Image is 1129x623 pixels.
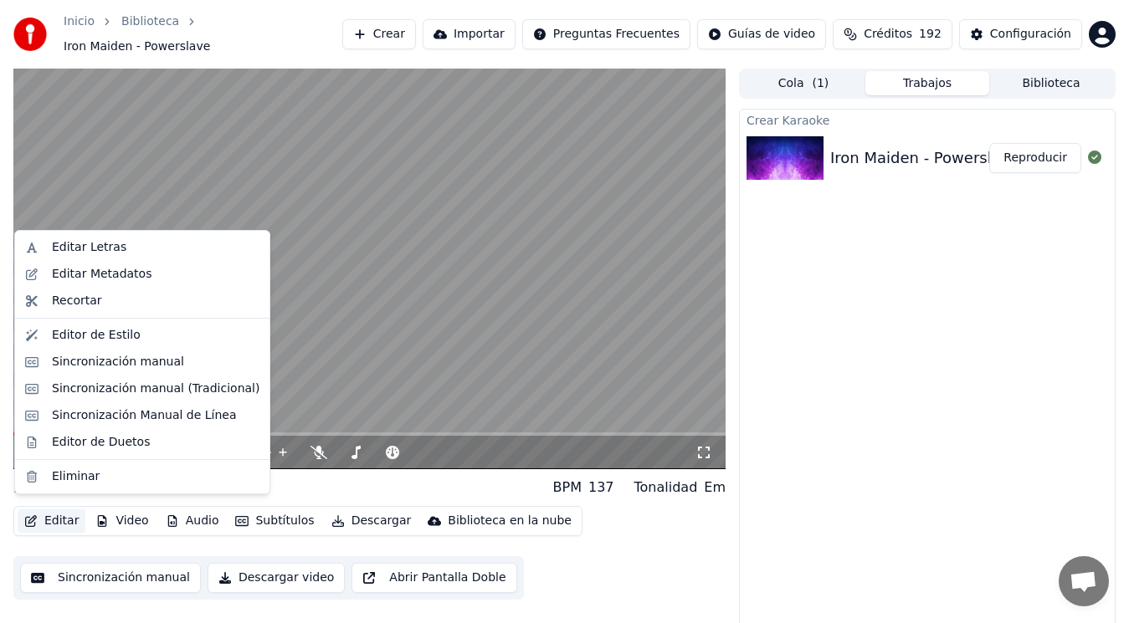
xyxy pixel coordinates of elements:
span: 192 [919,26,942,43]
button: Preguntas Frecuentes [522,19,690,49]
button: Trabajos [865,71,989,95]
img: youka [13,18,47,51]
button: Configuración [959,19,1082,49]
div: Editar Letras [52,239,126,256]
div: Crear Karaoke [740,110,1115,130]
button: Audio [159,509,226,533]
button: Cola [742,71,865,95]
div: Editar Metadatos [52,266,151,283]
nav: breadcrumb [64,13,342,55]
div: Iron Maiden - Powerslave [13,476,202,499]
span: ( 1 ) [812,75,829,92]
div: Sincronización manual [52,354,184,370]
span: Créditos [864,26,912,43]
div: Editor de Estilo [52,327,141,344]
div: Sincronización Manual de Línea [52,407,237,424]
button: Subtítulos [228,509,321,533]
a: Inicio [64,13,95,30]
button: Guías de video [697,19,826,49]
div: Chat abierto [1059,556,1109,606]
div: 137 [588,477,614,498]
div: Biblioteca en la nube [448,513,572,529]
button: Reproducir [989,143,1081,173]
div: Iron Maiden - Powerslave [830,146,1019,170]
div: Eliminar [52,468,100,485]
button: Abrir Pantalla Doble [352,563,516,593]
div: Configuración [990,26,1071,43]
button: Descargar video [208,563,345,593]
button: Video [89,509,155,533]
div: Editor de Duetos [52,434,150,451]
button: Editar [18,509,85,533]
div: Tonalidad [634,477,698,498]
button: Sincronización manual [20,563,201,593]
a: Biblioteca [121,13,179,30]
div: Sincronización manual (Tradicional) [52,380,259,397]
button: Créditos192 [833,19,952,49]
span: Iron Maiden - Powerslave [64,38,210,55]
button: Descargar [325,509,418,533]
button: Biblioteca [989,71,1113,95]
div: Recortar [52,293,102,309]
div: BPM [553,477,582,498]
button: Crear [342,19,416,49]
button: Importar [423,19,516,49]
div: Em [704,477,726,498]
